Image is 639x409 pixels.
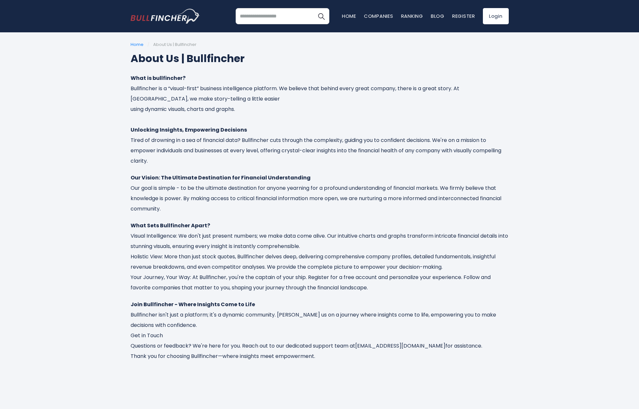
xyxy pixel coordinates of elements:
button: Search [313,8,329,24]
strong: What is bullfincher? [131,74,186,82]
a: Home [131,41,144,48]
p: Our goal is simple - to be the ultimate destination for anyone yearning for a profound understand... [131,173,509,214]
span: About Us | Bullfincher [153,41,197,48]
ul: / [131,42,509,48]
p: Visual Intelligence: We don't just present numbers; we make data come alive. Our intuitive charts... [131,221,509,293]
h1: About Us | Bullfincher [131,51,509,66]
p: Bullfincher is a “visual-first” business intelligence platform. We believe that behind every grea... [131,73,509,166]
strong: Unlocking Insights, Empowering Decisions [131,126,247,134]
strong: What Sets Bullfincher Apart? [131,222,210,229]
a: Blog [431,13,444,19]
a: Ranking [401,13,423,19]
p: Bullfincher isn't just a platform; it's a dynamic community. [PERSON_NAME] us on a journey where ... [131,299,509,361]
a: Companies [364,13,393,19]
strong: Join Bullfincher - Where Insights Come to Life [131,301,255,308]
img: bullfincher logo [131,9,200,24]
strong: Our Vision: The Ultimate Destination for Financial Understanding [131,174,311,181]
a: Register [452,13,475,19]
a: Login [483,8,509,24]
a: Go to homepage [131,9,200,24]
a: Home [342,13,356,19]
